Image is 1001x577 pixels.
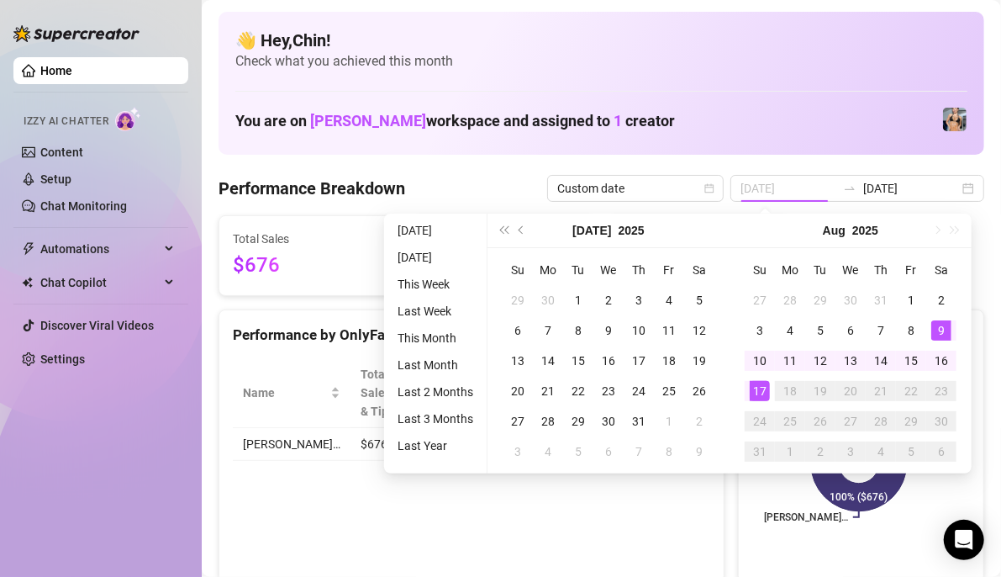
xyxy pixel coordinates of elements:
td: 2025-08-26 [805,406,835,437]
input: End date [863,179,959,198]
div: 3 [508,442,528,462]
th: Th [866,255,896,285]
div: 20 [840,381,861,401]
td: 2025-08-08 [654,437,684,467]
td: 2025-08-05 [563,437,593,467]
li: Last Month [391,355,480,375]
span: Check what you achieved this month [235,52,967,71]
h4: 👋 Hey, Chin ! [235,29,967,52]
td: 2025-07-04 [654,285,684,315]
li: Last Year [391,436,480,456]
th: Tu [563,255,593,285]
a: Chat Monitoring [40,199,127,213]
div: 28 [871,411,891,431]
td: 2025-07-25 [654,376,684,406]
div: 16 [931,351,951,371]
div: 11 [780,351,800,371]
div: 30 [840,290,861,310]
td: 2025-08-20 [835,376,866,406]
div: 21 [871,381,891,401]
td: 2025-08-27 [835,406,866,437]
td: 2025-07-07 [533,315,563,346]
span: $676 [233,250,386,282]
td: [PERSON_NAME]… [233,428,350,461]
span: Name [243,384,327,402]
div: 4 [871,442,891,462]
li: [DATE] [391,247,480,267]
div: 25 [659,381,679,401]
th: We [593,255,624,285]
div: 29 [508,290,528,310]
li: This Month [391,328,480,348]
td: 2025-08-10 [745,346,775,376]
div: 2 [931,290,951,310]
div: 17 [629,351,649,371]
a: Setup [40,172,71,186]
div: 2 [810,442,830,462]
span: 1 [614,112,622,130]
div: 23 [598,381,619,401]
span: calendar [704,183,714,193]
td: 2025-07-01 [563,285,593,315]
div: 26 [810,411,830,431]
div: 4 [659,290,679,310]
div: 18 [659,351,679,371]
td: 2025-07-03 [624,285,654,315]
h1: You are on workspace and assigned to creator [235,112,675,130]
span: Total Sales & Tips [361,365,398,421]
div: 31 [871,290,891,310]
td: 2025-07-20 [503,376,533,406]
td: 2025-07-18 [654,346,684,376]
div: 2 [598,290,619,310]
div: 30 [538,290,558,310]
img: Veronica [943,108,967,131]
span: [PERSON_NAME] [310,112,426,130]
div: 1 [780,442,800,462]
td: 2025-08-04 [775,315,805,346]
div: 27 [840,411,861,431]
a: Discover Viral Videos [40,319,154,332]
div: 4 [538,442,558,462]
td: 2025-08-22 [896,376,926,406]
div: 26 [689,381,709,401]
td: 2025-07-12 [684,315,714,346]
div: 6 [508,320,528,341]
div: 31 [629,411,649,431]
td: 2025-07-31 [866,285,896,315]
td: 2025-08-01 [654,406,684,437]
div: 3 [750,320,770,341]
th: Tu [805,255,835,285]
div: 5 [901,442,921,462]
div: Open Intercom Messenger [944,520,984,560]
td: 2025-07-30 [835,285,866,315]
td: 2025-07-22 [563,376,593,406]
td: 2025-08-25 [775,406,805,437]
td: 2025-07-17 [624,346,654,376]
th: Fr [654,255,684,285]
span: Chat Copilot [40,269,160,296]
td: 2025-07-30 [593,406,624,437]
td: 2025-08-21 [866,376,896,406]
div: 10 [750,351,770,371]
td: 2025-08-11 [775,346,805,376]
td: 2025-07-06 [503,315,533,346]
div: 7 [871,320,891,341]
div: 5 [810,320,830,341]
td: 2025-08-09 [926,315,956,346]
th: Th [624,255,654,285]
td: 2025-08-08 [896,315,926,346]
td: 2025-08-29 [896,406,926,437]
div: 27 [508,411,528,431]
div: 6 [840,320,861,341]
li: This Week [391,274,480,294]
div: 30 [598,411,619,431]
span: Automations [40,236,160,262]
div: 17 [750,381,770,401]
td: 2025-08-06 [593,437,624,467]
td: 2025-08-23 [926,376,956,406]
td: 2025-08-30 [926,406,956,437]
td: 2025-07-14 [533,346,563,376]
td: 2025-06-29 [503,285,533,315]
div: 13 [840,351,861,371]
td: 2025-08-02 [684,406,714,437]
